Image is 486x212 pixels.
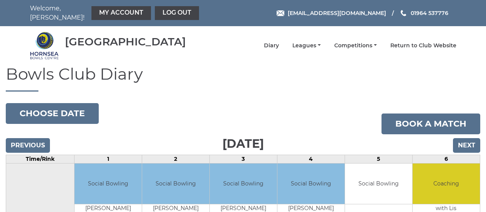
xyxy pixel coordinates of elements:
[453,138,480,153] input: Next
[334,42,377,49] a: Competitions
[382,114,480,134] a: Book a match
[209,155,277,164] td: 3
[400,9,448,17] a: Phone us 01964 537776
[277,9,386,17] a: Email [EMAIL_ADDRESS][DOMAIN_NAME]
[292,42,321,49] a: Leagues
[142,155,209,164] td: 2
[6,138,50,153] input: Previous
[6,65,480,92] h1: Bowls Club Diary
[65,36,186,48] div: [GEOGRAPHIC_DATA]
[401,10,406,16] img: Phone us
[264,42,279,49] a: Diary
[74,155,142,164] td: 1
[277,155,345,164] td: 4
[142,164,209,204] td: Social Bowling
[30,4,201,22] nav: Welcome, [PERSON_NAME]!
[155,6,199,20] a: Log out
[30,31,59,60] img: Hornsea Bowls Centre
[413,164,480,204] td: Coaching
[411,10,448,17] span: 01964 537776
[91,6,151,20] a: My Account
[345,155,412,164] td: 5
[345,164,412,204] td: Social Bowling
[6,103,99,124] button: Choose date
[390,42,456,49] a: Return to Club Website
[288,10,386,17] span: [EMAIL_ADDRESS][DOMAIN_NAME]
[277,10,284,16] img: Email
[6,155,75,164] td: Time/Rink
[210,164,277,204] td: Social Bowling
[277,164,345,204] td: Social Bowling
[75,164,142,204] td: Social Bowling
[412,155,480,164] td: 6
